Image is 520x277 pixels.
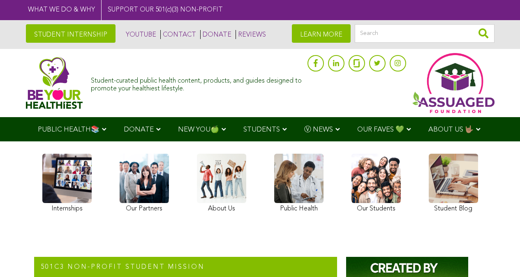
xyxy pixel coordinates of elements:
iframe: Chat Widget [479,238,520,277]
span: DONATE [124,126,154,133]
span: PUBLIC HEALTH📚 [38,126,99,133]
span: ABOUT US 🤟🏽 [428,126,474,133]
div: Student-curated public health content, products, and guides designed to promote your healthiest l... [91,73,303,93]
a: CONTACT [160,30,196,39]
a: STUDENT INTERNSHIP [26,24,116,43]
a: YOUTUBE [124,30,156,39]
div: Navigation Menu [26,117,495,141]
a: REVIEWS [236,30,266,39]
img: Assuaged [26,57,83,109]
img: glassdoor [354,59,359,67]
span: OUR FAVES 💚 [357,126,404,133]
input: Search [355,24,495,43]
span: Ⓥ NEWS [304,126,333,133]
a: LEARN MORE [292,24,351,43]
span: NEW YOU🍏 [178,126,219,133]
a: DONATE [200,30,231,39]
img: Assuaged App [412,53,495,113]
span: STUDENTS [243,126,280,133]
